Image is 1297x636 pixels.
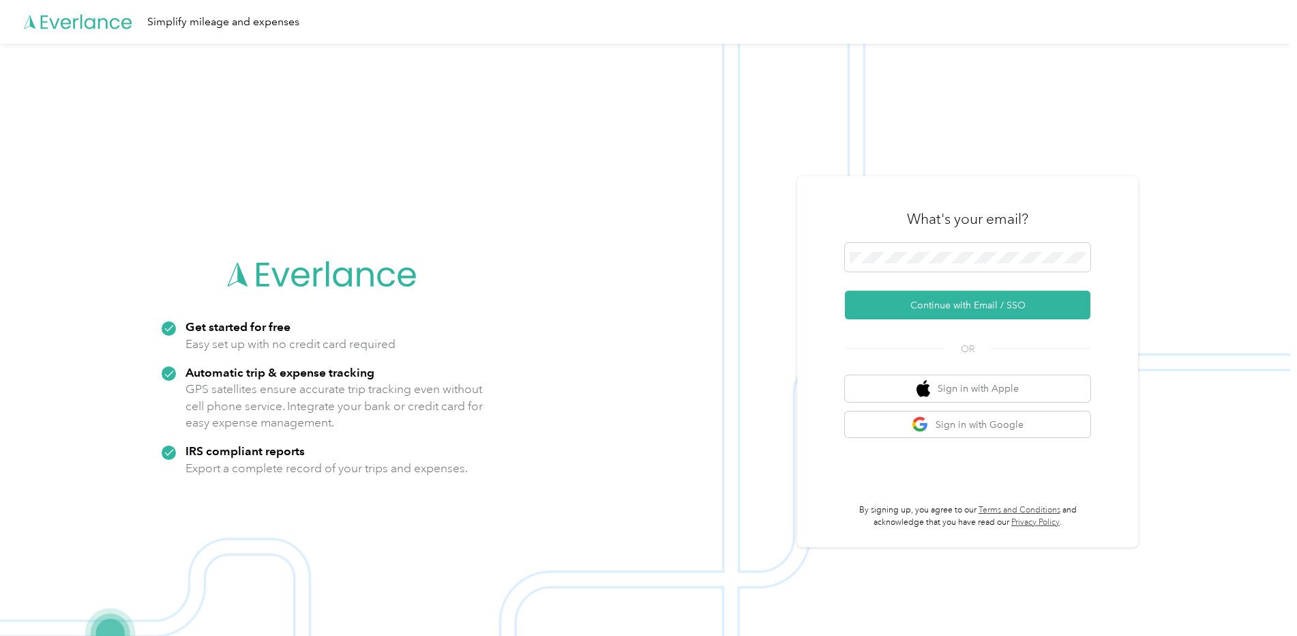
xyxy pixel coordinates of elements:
strong: Get started for free [185,319,290,334]
span: OR [944,342,992,356]
img: apple logo [916,380,930,397]
p: Easy set up with no credit card required [185,336,396,353]
a: Privacy Policy [1011,517,1060,527]
img: google logo [912,416,929,433]
button: google logoSign in with Google [845,411,1090,438]
div: Simplify mileage and expenses [147,14,299,31]
strong: Automatic trip & expense tracking [185,365,374,379]
p: GPS satellites ensure accurate trip tracking even without cell phone service. Integrate your bank... [185,381,483,431]
button: Continue with Email / SSO [845,291,1090,319]
p: Export a complete record of your trips and expenses. [185,460,468,477]
a: Terms and Conditions [979,505,1060,515]
strong: IRS compliant reports [185,444,305,458]
p: By signing up, you agree to our and acknowledge that you have read our . [845,504,1090,528]
button: apple logoSign in with Apple [845,375,1090,402]
h3: What's your email? [907,209,1028,229]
